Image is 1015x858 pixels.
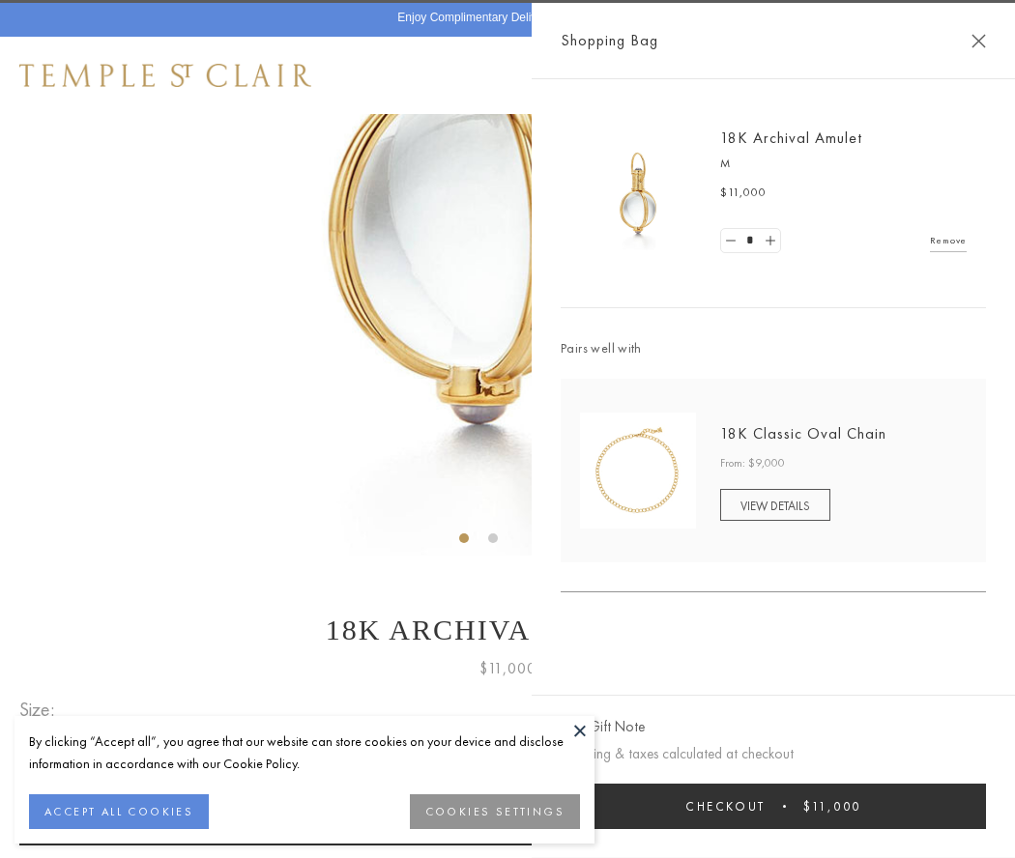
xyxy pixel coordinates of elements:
[803,798,861,815] span: $11,000
[19,614,996,646] h1: 18K Archival Amulet
[19,694,62,726] span: Size:
[740,498,810,514] span: VIEW DETAILS
[29,794,209,829] button: ACCEPT ALL COOKIES
[561,715,645,739] button: Add Gift Note
[561,742,986,766] p: Shipping & taxes calculated at checkout
[930,230,967,251] a: Remove
[721,229,740,253] a: Set quantity to 0
[580,135,696,251] img: 18K Archival Amulet
[720,128,862,148] a: 18K Archival Amulet
[580,413,696,529] img: N88865-OV18
[760,229,779,253] a: Set quantity to 2
[720,184,767,203] span: $11,000
[720,423,886,443] a: 18K Classic Oval Chain
[685,798,766,815] span: Checkout
[720,489,830,521] a: VIEW DETAILS
[971,34,986,48] button: Close Shopping Bag
[19,64,311,87] img: Temple St. Clair
[561,784,986,829] button: Checkout $11,000
[561,28,658,53] span: Shopping Bag
[397,9,607,28] p: Enjoy Complimentary Delivery & Returns
[720,155,967,174] p: M
[410,794,580,829] button: COOKIES SETTINGS
[720,454,785,473] span: From: $9,000
[561,337,986,359] span: Pairs well with
[29,730,580,775] div: By clicking “Accept all”, you agree that our website can store cookies on your device and disclos...
[479,656,536,681] span: $11,000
